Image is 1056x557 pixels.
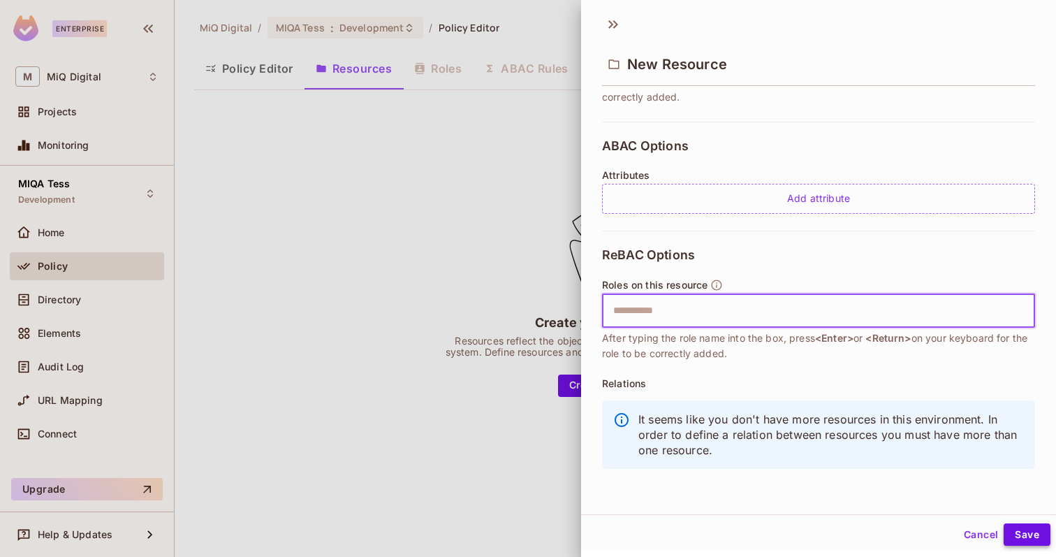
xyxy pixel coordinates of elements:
span: ReBAC Options [602,248,695,262]
span: Relations [602,378,646,389]
span: New Resource [627,56,727,73]
span: ABAC Options [602,139,689,153]
div: Add attribute [602,184,1035,214]
button: Cancel [958,523,1004,546]
span: <Return> [865,332,911,344]
span: Attributes [602,170,650,181]
span: Roles on this resource [602,280,707,291]
span: <Enter> [815,332,853,344]
p: It seems like you don't have more resources in this environment. In order to define a relation be... [638,412,1024,458]
span: After typing the role name into the box, press or on your keyboard for the role to be correctly a... [602,331,1035,361]
button: Save [1004,523,1050,546]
